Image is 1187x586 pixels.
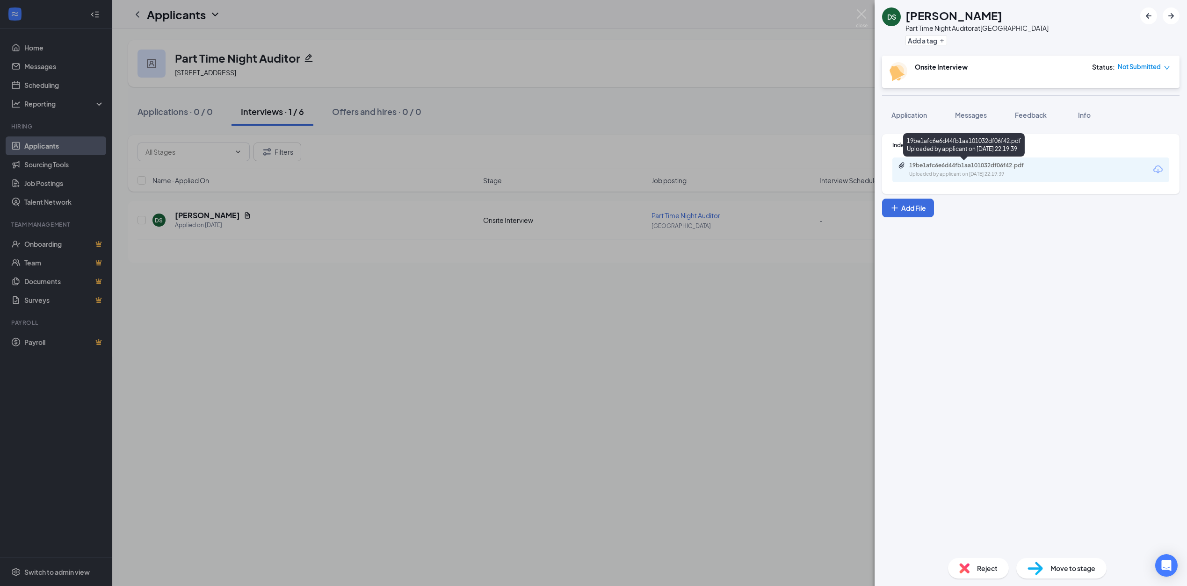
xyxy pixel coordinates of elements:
[1143,10,1154,21] svg: ArrowLeftNew
[1092,62,1115,71] div: Status :
[1163,7,1180,24] button: ArrowRight
[887,12,896,21] div: DS
[909,171,1049,178] div: Uploaded by applicant on [DATE] 22:19:39
[1164,64,1170,71] span: down
[1140,7,1157,24] button: ArrowLeftNew
[905,7,1002,23] h1: [PERSON_NAME]
[882,199,934,217] button: Add FilePlus
[890,203,899,213] svg: Plus
[915,63,968,71] b: Onsite Interview
[977,563,998,573] span: Reject
[905,23,1049,33] div: Part Time Night Auditor at [GEOGRAPHIC_DATA]
[1050,563,1095,573] span: Move to stage
[892,141,1169,149] div: Indeed Resume
[909,162,1040,169] div: 19be1afc6e6d44fb1aa101032df06f42.pdf
[1078,111,1091,119] span: Info
[1118,62,1161,71] span: Not Submitted
[955,111,987,119] span: Messages
[1015,111,1047,119] span: Feedback
[1165,10,1177,21] svg: ArrowRight
[1152,164,1164,175] svg: Download
[905,36,947,45] button: PlusAdd a tag
[898,162,1049,178] a: Paperclip19be1afc6e6d44fb1aa101032df06f42.pdfUploaded by applicant on [DATE] 22:19:39
[903,133,1025,157] div: 19be1afc6e6d44fb1aa101032df06f42.pdf Uploaded by applicant on [DATE] 22:19:39
[1155,554,1178,577] div: Open Intercom Messenger
[898,162,905,169] svg: Paperclip
[939,38,945,43] svg: Plus
[891,111,927,119] span: Application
